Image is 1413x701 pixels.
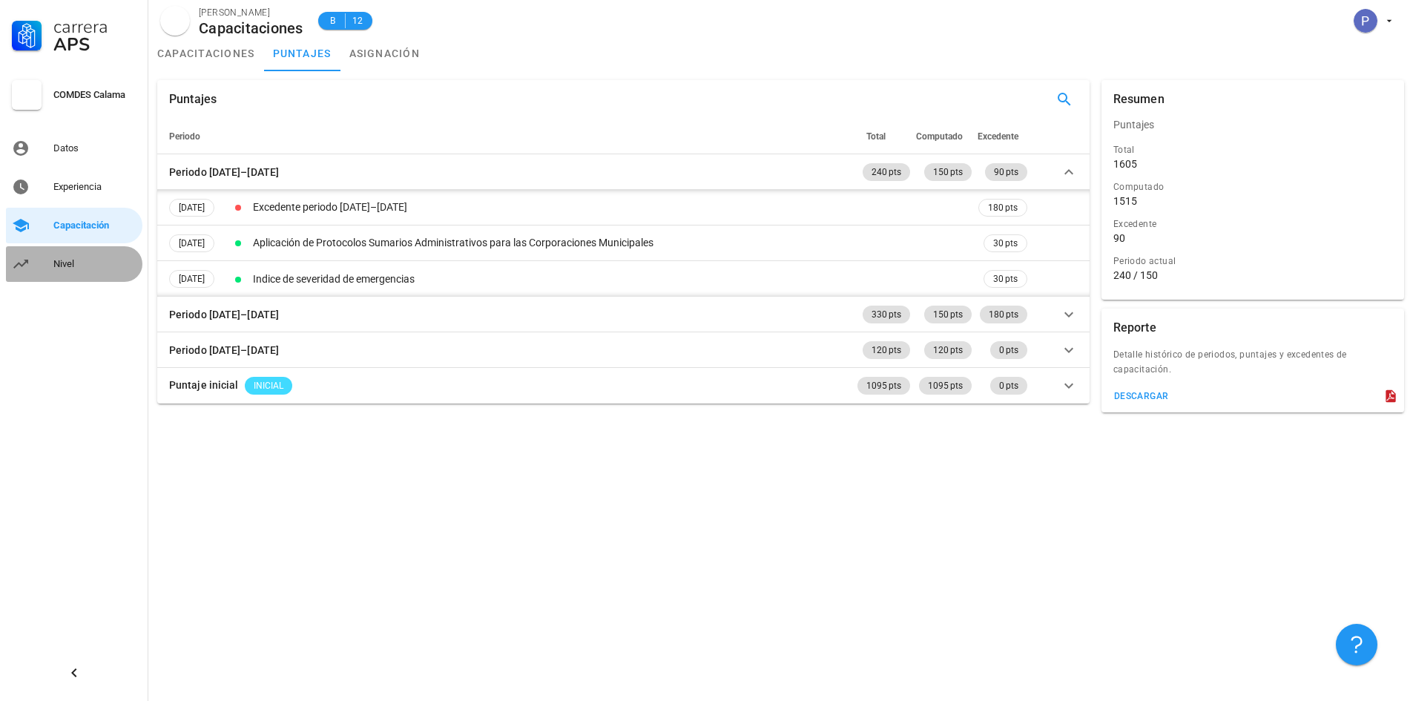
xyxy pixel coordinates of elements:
[53,89,136,101] div: COMDES Calama
[160,6,190,36] div: avatar
[179,200,205,216] span: [DATE]
[169,164,279,180] div: Periodo [DATE]–[DATE]
[854,119,913,154] th: Total
[1113,80,1165,119] div: Resumen
[6,131,142,166] a: Datos
[989,306,1018,323] span: 180 pts
[250,226,975,261] td: Aplicación de Protocolos Sumarios Administrativos para las Corporaciones Municipales
[264,36,340,71] a: puntajes
[1113,269,1392,282] div: 240 / 150
[866,377,901,395] span: 1095 pts
[1113,309,1156,347] div: Reporte
[53,36,136,53] div: APS
[933,306,963,323] span: 150 pts
[993,236,1018,251] span: 30 pts
[1107,386,1175,407] button: descargar
[994,163,1018,181] span: 90 pts
[53,181,136,193] div: Experiencia
[1113,142,1392,157] div: Total
[1113,231,1125,245] div: 90
[1113,180,1392,194] div: Computado
[169,306,279,323] div: Periodo [DATE]–[DATE]
[928,377,963,395] span: 1095 pts
[169,131,200,142] span: Periodo
[999,377,1018,395] span: 0 pts
[169,342,279,358] div: Periodo [DATE]–[DATE]
[327,13,339,28] span: B
[157,119,854,154] th: Periodo
[169,80,217,119] div: Puntajes
[993,271,1018,286] span: 30 pts
[1113,194,1137,208] div: 1515
[199,20,303,36] div: Capacitaciones
[1354,9,1377,33] div: avatar
[53,220,136,231] div: Capacitación
[988,200,1018,216] span: 180 pts
[872,341,901,359] span: 120 pts
[6,246,142,282] a: Nivel
[933,163,963,181] span: 150 pts
[933,341,963,359] span: 120 pts
[352,13,363,28] span: 12
[1101,347,1404,386] div: Detalle histórico de periodos, puntajes y excedentes de capacitación.
[340,36,429,71] a: asignación
[999,341,1018,359] span: 0 pts
[53,18,136,36] div: Carrera
[975,119,1030,154] th: Excedente
[250,261,975,297] td: Indice de severidad de emergencias
[872,306,901,323] span: 330 pts
[1113,157,1137,171] div: 1605
[148,36,264,71] a: capacitaciones
[866,131,886,142] span: Total
[916,131,963,142] span: Computado
[1101,107,1404,142] div: Puntajes
[1113,217,1392,231] div: Excedente
[199,5,303,20] div: [PERSON_NAME]
[978,131,1018,142] span: Excedente
[179,271,205,287] span: [DATE]
[179,235,205,251] span: [DATE]
[53,142,136,154] div: Datos
[1113,391,1169,401] div: descargar
[53,258,136,270] div: Nivel
[872,163,901,181] span: 240 pts
[250,190,975,226] td: Excedente periodo [DATE]–[DATE]
[913,119,975,154] th: Computado
[1113,254,1392,269] div: Periodo actual
[254,377,283,395] span: INICIAL
[6,169,142,205] a: Experiencia
[169,377,239,393] div: Puntaje inicial
[6,208,142,243] a: Capacitación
